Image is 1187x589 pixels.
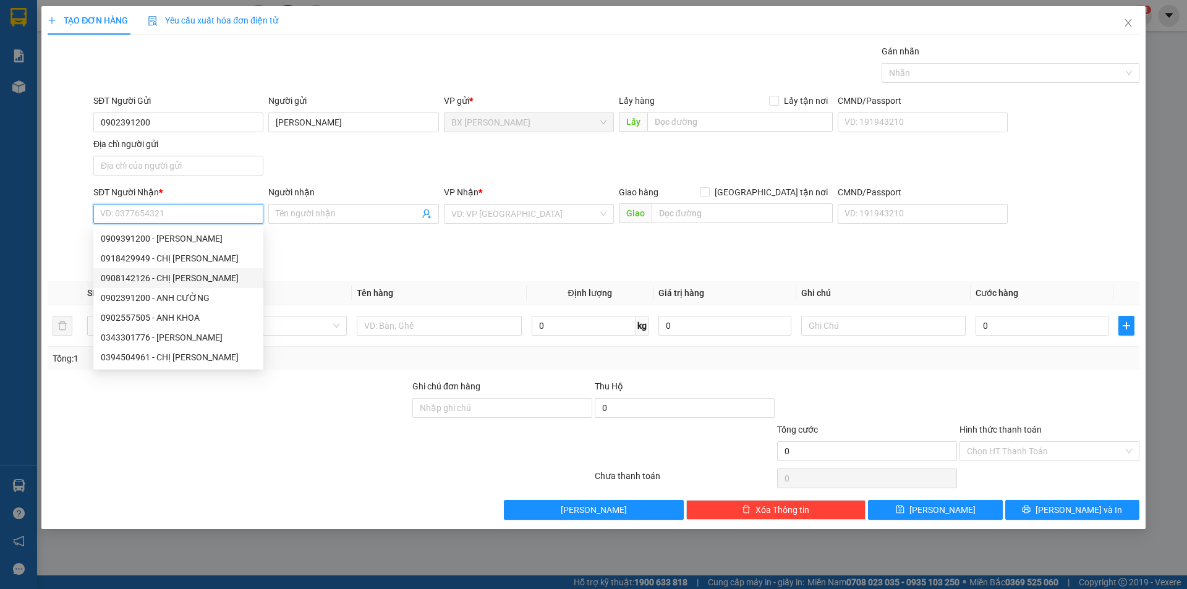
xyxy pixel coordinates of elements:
[48,16,56,25] span: plus
[93,328,263,347] div: 0343301776 - ANH HOÀNG
[1119,321,1134,331] span: plus
[101,291,256,305] div: 0902391200 - ANH CƯỜNG
[882,46,919,56] label: Gán nhãn
[148,15,278,25] span: Yêu cầu xuất hóa đơn điện tử
[93,156,263,176] input: Địa chỉ của người gửi
[652,203,833,223] input: Dọc đường
[444,187,479,197] span: VP Nhận
[1118,316,1134,336] button: plus
[619,187,658,197] span: Giao hàng
[93,94,263,108] div: SĐT Người Gửi
[838,185,1008,199] div: CMND/Passport
[868,500,1002,520] button: save[PERSON_NAME]
[1005,500,1139,520] button: printer[PERSON_NAME] và In
[268,185,438,199] div: Người nhận
[87,288,97,298] span: SL
[647,112,833,132] input: Dọc đường
[93,185,263,199] div: SĐT Người Nhận
[777,425,818,434] span: Tổng cước
[909,503,976,517] span: [PERSON_NAME]
[148,16,158,26] img: icon
[686,500,866,520] button: deleteXóa Thông tin
[636,316,649,336] span: kg
[101,311,256,324] div: 0902557505 - ANH KHOA
[568,288,612,298] span: Định lượng
[422,209,432,219] span: user-add
[93,248,263,268] div: 0918429949 - CHỊ XUÂN
[48,15,128,25] span: TẠO ĐƠN HÀNG
[412,381,480,391] label: Ghi chú đơn hàng
[619,96,655,106] span: Lấy hàng
[357,288,393,298] span: Tên hàng
[796,281,971,305] th: Ghi chú
[93,288,263,308] div: 0902391200 - ANH CƯỜNG
[1036,503,1122,517] span: [PERSON_NAME] và In
[451,113,606,132] span: BX Cao Lãnh
[101,271,256,285] div: 0908142126 - CHỊ [PERSON_NAME]
[896,505,904,515] span: save
[53,352,458,365] div: Tổng: 1
[710,185,833,199] span: [GEOGRAPHIC_DATA] tận nơi
[593,469,776,491] div: Chưa thanh toán
[190,316,339,335] span: Khác
[779,94,833,108] span: Lấy tận nơi
[93,268,263,288] div: 0908142126 - CHỊ DUNG
[755,503,809,517] span: Xóa Thông tin
[976,288,1018,298] span: Cước hàng
[1111,6,1146,41] button: Close
[619,112,647,132] span: Lấy
[595,381,623,391] span: Thu Hộ
[93,137,263,151] div: Địa chỉ người gửi
[1123,18,1133,28] span: close
[101,350,256,364] div: 0394504961 - CHỊ [PERSON_NAME]
[93,229,263,248] div: 0909391200 - LÊ KHÁNH CƯỜNG
[801,316,966,336] input: Ghi Chú
[268,94,438,108] div: Người gửi
[838,94,1008,108] div: CMND/Passport
[1022,505,1031,515] span: printer
[357,316,521,336] input: VD: Bàn, Ghế
[101,331,256,344] div: 0343301776 - [PERSON_NAME]
[53,316,72,336] button: delete
[658,316,791,336] input: 0
[561,503,627,517] span: [PERSON_NAME]
[504,500,684,520] button: [PERSON_NAME]
[742,505,751,515] span: delete
[658,288,704,298] span: Giá trị hàng
[619,203,652,223] span: Giao
[444,94,614,108] div: VP gửi
[101,252,256,265] div: 0918429949 - CHỊ [PERSON_NAME]
[412,398,592,418] input: Ghi chú đơn hàng
[959,425,1042,434] label: Hình thức thanh toán
[101,232,256,245] div: 0909391200 - [PERSON_NAME]
[93,308,263,328] div: 0902557505 - ANH KHOA
[93,347,263,367] div: 0394504961 - CHỊ TRANG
